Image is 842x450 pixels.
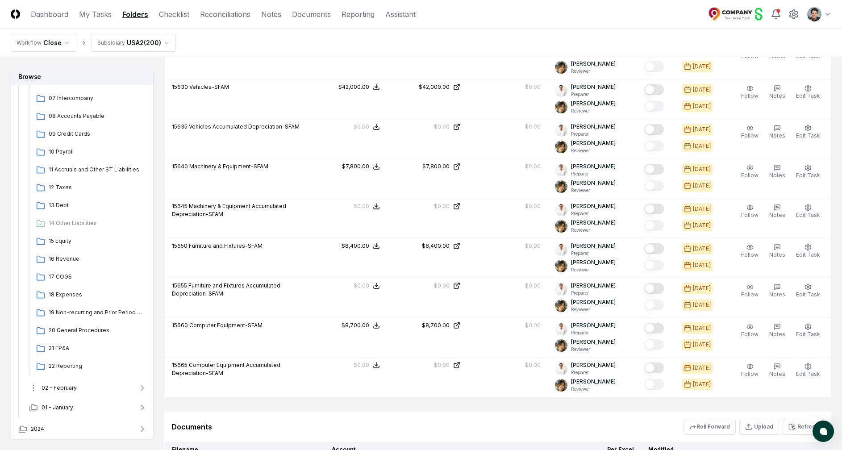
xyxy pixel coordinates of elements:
span: Notes [769,291,785,298]
div: $0.00 [525,123,541,131]
span: Notes [769,172,785,179]
nav: breadcrumb [11,34,176,52]
span: Follow [741,291,759,298]
img: d09822cc-9b6d-4858-8d66-9570c114c672_b8eef3e5-d220-40ac-bb7d-61f482e2679c.png [555,141,567,153]
span: Edit Task [796,371,820,377]
div: $0.00 [434,202,450,210]
button: Follow [739,123,760,142]
a: $0.00 [394,202,460,210]
span: Machinery & Equipment-SFAM [189,163,268,170]
div: [DATE] [693,364,711,372]
button: Mark complete [644,323,664,333]
div: [DATE] [693,221,711,229]
button: Follow [739,83,760,102]
button: Follow [739,321,760,340]
div: [DATE] [693,102,711,110]
a: Notes [261,9,281,20]
div: Documents [171,421,212,432]
p: [PERSON_NAME] [571,139,616,147]
span: 19 Non-recurring and Prior Period Adjustments [49,308,143,317]
span: Notes [769,92,785,99]
div: $7,800.00 [422,162,450,171]
p: Preparer [571,131,616,137]
span: Follow [741,371,759,377]
a: 10 Payroll [33,144,147,160]
p: [PERSON_NAME] [571,298,616,306]
div: $0.00 [354,123,369,131]
p: [PERSON_NAME] [571,83,616,91]
span: 01 - January [42,404,73,412]
button: Notes [767,202,787,221]
button: Mark complete [644,204,664,214]
div: $0.00 [525,321,541,329]
div: $0.00 [354,282,369,290]
button: Mark complete [644,339,664,350]
p: Reviewer [571,267,616,273]
button: $0.00 [354,361,380,369]
a: 12 Taxes [33,180,147,196]
button: $8,700.00 [342,321,380,329]
div: $0.00 [525,162,541,171]
a: 11 Accruals and Other ST Liabilities [33,162,147,178]
div: $0.00 [525,242,541,250]
img: d09822cc-9b6d-4858-8d66-9570c114c672_b8eef3e5-d220-40ac-bb7d-61f482e2679c.png [555,300,567,312]
a: Reporting [342,9,375,20]
p: Reviewer [571,386,616,392]
div: $8,400.00 [342,242,369,250]
div: $0.00 [525,282,541,290]
span: Follow [741,331,759,337]
div: [DATE] [693,380,711,388]
p: [PERSON_NAME] [571,361,616,369]
button: Edit Task [794,282,822,300]
span: Edit Task [796,212,820,218]
a: Folders [122,9,148,20]
span: 12 Taxes [49,183,143,192]
a: $0.00 [394,361,460,369]
p: [PERSON_NAME] [571,338,616,346]
span: Notes [769,371,785,377]
span: Edit Task [796,331,820,337]
div: [DATE] [693,125,711,133]
div: $0.00 [354,361,369,369]
button: Notes [767,123,787,142]
span: 13 Debt [49,201,143,209]
button: Mark complete [644,283,664,294]
button: Upload [739,419,779,435]
span: 15660 [172,322,188,329]
button: Follow [739,162,760,181]
button: Follow [739,361,760,380]
button: Mark complete [644,141,664,151]
a: $42,000.00 [394,83,460,91]
button: 2024 [11,419,154,439]
div: $8,400.00 [422,242,450,250]
a: Assistant [385,9,416,20]
button: Follow [739,202,760,221]
span: 16 Revenue [49,255,143,263]
span: 15640 [172,163,188,170]
button: Mark complete [644,101,664,112]
span: Edit Task [796,172,820,179]
span: 20 General Procedures [49,326,143,334]
button: Mark complete [644,180,664,191]
div: [DATE] [693,324,711,332]
a: $8,700.00 [394,321,460,329]
button: Notes [767,242,787,261]
p: [PERSON_NAME] [571,100,616,108]
p: [PERSON_NAME] [571,162,616,171]
a: 18 Expenses [33,287,147,303]
span: Follow [741,172,759,179]
button: Edit Task [794,242,822,261]
button: Notes [767,361,787,380]
span: 09 Credit Cards [49,130,143,138]
button: Mark complete [644,243,664,254]
span: Vehicles-SFAM [189,83,229,90]
a: 16 Revenue [33,251,147,267]
span: 17 COGS [49,273,143,281]
img: d09822cc-9b6d-4858-8d66-9570c114c672_b8eef3e5-d220-40ac-bb7d-61f482e2679c.png [555,61,567,74]
p: [PERSON_NAME] [571,219,616,227]
div: Workflow [17,39,42,47]
a: 20 General Procedures [33,323,147,339]
span: 02 - February [42,384,77,392]
img: d09822cc-9b6d-4858-8d66-9570c114c672_298d096e-1de5-4289-afae-be4cc58aa7ae.png [807,7,821,21]
div: $0.00 [525,202,541,210]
